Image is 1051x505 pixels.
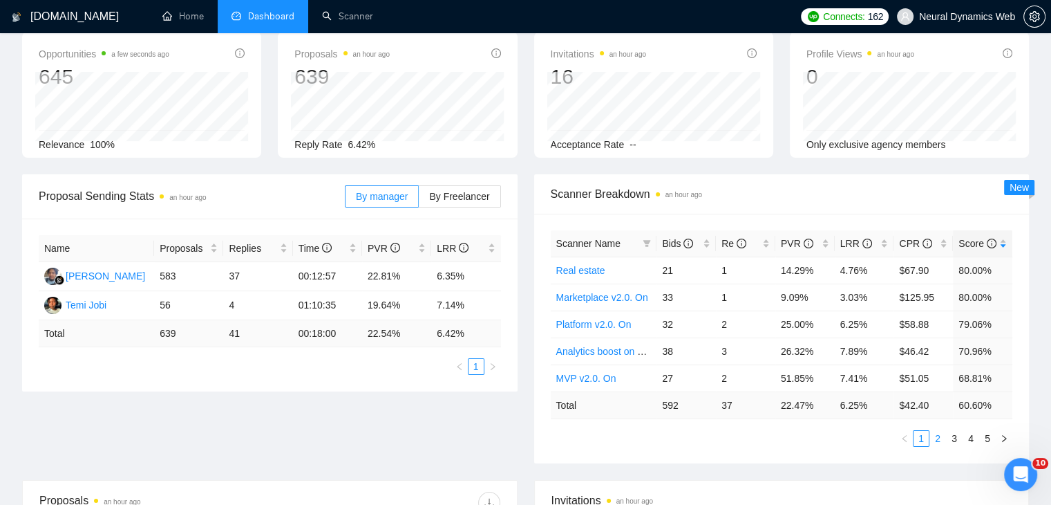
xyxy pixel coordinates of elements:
[551,139,625,150] span: Acceptance Rate
[154,320,223,347] td: 639
[353,50,390,58] time: an hour ago
[248,10,294,22] span: Dashboard
[431,320,500,347] td: 6.42 %
[775,365,835,392] td: 51.85%
[808,11,819,22] img: upwork-logo.png
[665,191,702,199] time: an hour ago
[362,320,431,347] td: 22.54 %
[1032,458,1048,469] span: 10
[953,257,1012,284] td: 80.00%
[996,430,1012,447] li: Next Page
[656,284,716,311] td: 33
[455,362,464,371] span: left
[683,239,693,248] span: info-circle
[44,268,61,285] img: AS
[835,257,894,284] td: 4.76%
[987,239,996,248] span: info-circle
[431,291,500,320] td: 7.14%
[437,243,468,254] span: LRR
[293,262,362,291] td: 00:12:57
[922,239,932,248] span: info-circle
[39,46,169,62] span: Opportunities
[556,373,616,384] a: MVP v2.0. On
[356,191,408,202] span: By manager
[840,238,872,249] span: LRR
[556,265,605,276] a: Real estate
[953,338,1012,365] td: 70.96%
[721,238,746,249] span: Re
[223,262,292,291] td: 37
[294,64,390,90] div: 639
[160,241,207,256] span: Proposals
[44,297,61,314] img: T
[893,311,953,338] td: $58.88
[293,291,362,320] td: 01:10:35
[66,268,145,284] div: [PERSON_NAME]
[66,297,106,313] div: Temi Jobi
[294,139,342,150] span: Reply Rate
[946,430,963,447] li: 3
[656,338,716,365] td: 38
[556,346,662,357] a: Analytics boost on 25.07
[44,299,106,310] a: TTemi Jobi
[90,139,115,150] span: 100%
[963,430,979,447] li: 4
[775,392,835,419] td: 22.47 %
[368,243,400,254] span: PVR
[958,238,996,249] span: Score
[656,365,716,392] td: 27
[640,233,654,254] span: filter
[162,10,204,22] a: homeHome
[451,358,468,375] li: Previous Page
[154,291,223,320] td: 56
[835,365,894,392] td: 7.41%
[896,430,913,447] button: left
[1023,6,1045,28] button: setting
[39,235,154,262] th: Name
[862,239,872,248] span: info-circle
[12,6,21,28] img: logo
[996,430,1012,447] button: right
[662,238,693,249] span: Bids
[223,320,292,347] td: 41
[775,257,835,284] td: 14.29%
[293,320,362,347] td: 00:18:00
[656,257,716,284] td: 21
[429,191,489,202] span: By Freelancer
[489,362,497,371] span: right
[947,431,962,446] a: 3
[1000,434,1008,443] span: right
[231,11,241,21] span: dashboard
[556,292,648,303] a: Marketplace v2.0. On
[899,238,931,249] span: CPR
[362,262,431,291] td: 22.81%
[806,139,946,150] span: Only exclusive agency members
[235,48,245,58] span: info-circle
[963,431,978,446] a: 4
[551,392,657,419] td: Total
[451,358,468,375] button: left
[348,139,376,150] span: 6.42%
[629,139,636,150] span: --
[39,187,345,205] span: Proposal Sending Stats
[979,430,996,447] li: 5
[835,338,894,365] td: 7.89%
[737,239,746,248] span: info-circle
[893,338,953,365] td: $46.42
[900,12,910,21] span: user
[775,284,835,311] td: 9.09%
[953,365,1012,392] td: 68.81%
[893,365,953,392] td: $51.05
[362,291,431,320] td: 19.64%
[1004,458,1037,491] iframe: Intercom live chat
[169,194,206,201] time: an hour ago
[468,358,484,375] li: 1
[616,497,653,505] time: an hour ago
[1003,48,1012,58] span: info-circle
[716,338,775,365] td: 3
[223,291,292,320] td: 4
[953,392,1012,419] td: 60.60 %
[806,64,914,90] div: 0
[804,239,813,248] span: info-circle
[390,243,400,252] span: info-circle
